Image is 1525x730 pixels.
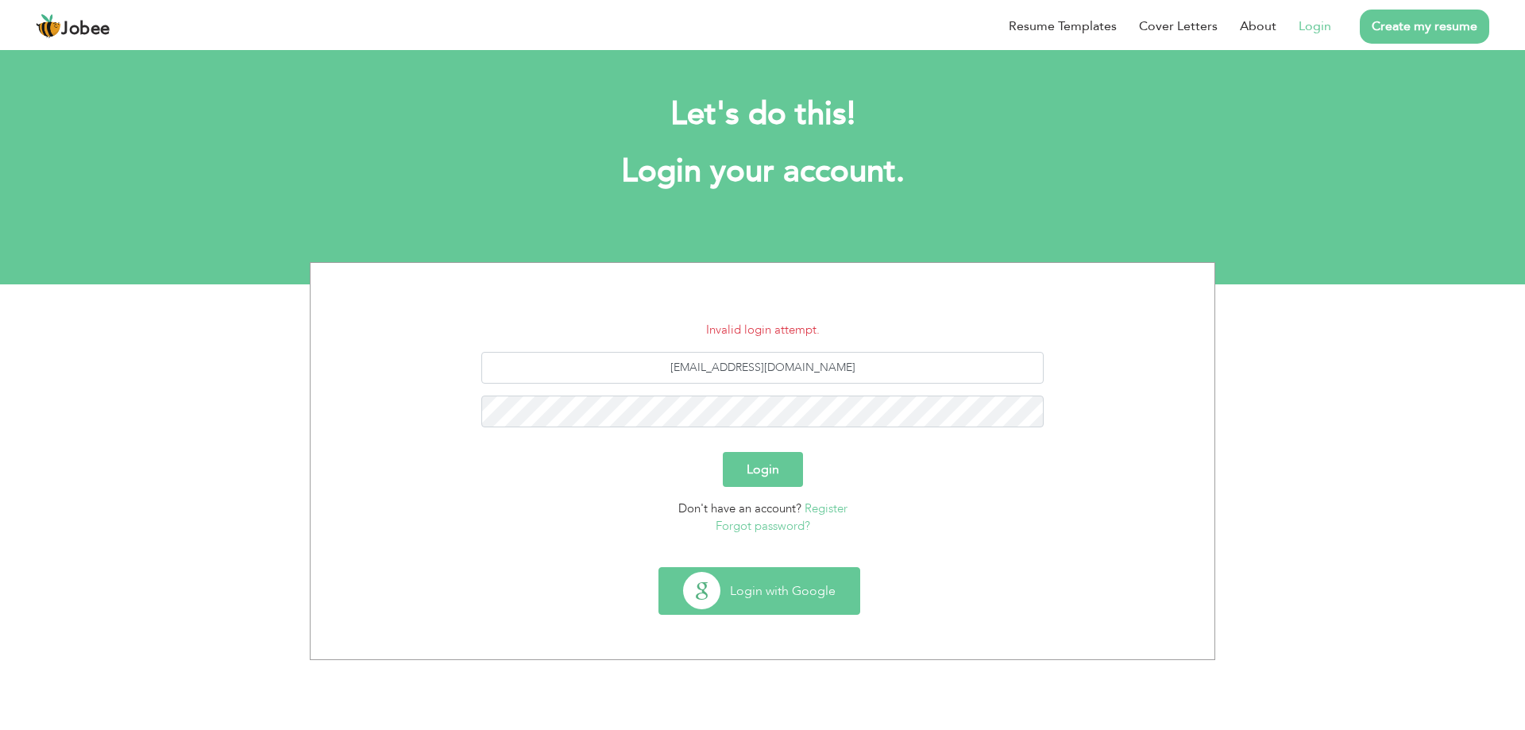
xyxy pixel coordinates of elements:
[678,500,801,516] span: Don't have an account?
[36,14,61,39] img: jobee.io
[481,352,1044,384] input: Email
[1240,17,1276,36] a: About
[36,14,110,39] a: Jobee
[1009,17,1117,36] a: Resume Templates
[1139,17,1218,36] a: Cover Letters
[322,321,1203,339] li: Invalid login attempt.
[334,94,1191,135] h2: Let's do this!
[1299,17,1331,36] a: Login
[805,500,847,516] a: Register
[61,21,110,38] span: Jobee
[723,452,803,487] button: Login
[334,151,1191,192] h1: Login your account.
[716,518,810,534] a: Forgot password?
[1360,10,1489,44] a: Create my resume
[659,568,859,614] button: Login with Google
